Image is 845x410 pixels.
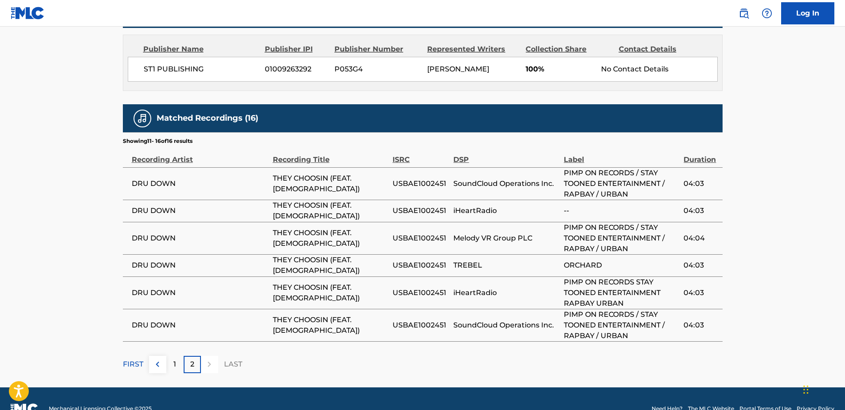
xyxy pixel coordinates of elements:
[564,168,679,200] span: PIMP ON RECORDS / STAY TOONED ENTERTAINMENT / RAPBAY / URBAN
[132,260,268,271] span: DRU DOWN
[526,64,594,75] span: 100%
[564,260,679,271] span: ORCHARD
[190,359,194,370] p: 2
[273,228,388,249] span: THEY CHOOSIN (FEAT. [DEMOGRAPHIC_DATA])
[684,260,718,271] span: 04:03
[801,367,845,410] iframe: Chat Widget
[132,145,268,165] div: Recording Artist
[564,309,679,341] span: PIMP ON RECORDS / STAY TOONED ENTERTAINMENT / RAPBAY / URBAN
[273,173,388,194] span: THEY CHOOSIN (FEAT. [DEMOGRAPHIC_DATA])
[564,145,679,165] div: Label
[684,288,718,298] span: 04:03
[334,44,421,55] div: Publisher Number
[157,113,258,123] h5: Matched Recordings (16)
[137,113,148,124] img: Matched Recordings
[781,2,834,24] a: Log In
[393,145,449,165] div: ISRC
[144,64,259,75] span: ST1 PUBLISHING
[393,205,449,216] span: USBAE1002451
[684,233,718,244] span: 04:04
[739,8,749,19] img: search
[453,205,559,216] span: iHeartRadio
[684,178,718,189] span: 04:03
[273,255,388,276] span: THEY CHOOSIN (FEAT. [DEMOGRAPHIC_DATA])
[427,44,519,55] div: Represented Writers
[601,64,717,75] div: No Contact Details
[453,178,559,189] span: SoundCloud Operations Inc.
[132,178,268,189] span: DRU DOWN
[393,320,449,331] span: USBAE1002451
[762,8,772,19] img: help
[152,359,163,370] img: left
[132,205,268,216] span: DRU DOWN
[564,222,679,254] span: PIMP ON RECORDS / STAY TOONED ENTERTAINMENT / RAPBAY / URBAN
[735,4,753,22] a: Public Search
[132,320,268,331] span: DRU DOWN
[273,315,388,336] span: THEY CHOOSIN (FEAT. [DEMOGRAPHIC_DATA])
[123,359,143,370] p: FIRST
[564,205,679,216] span: --
[265,64,328,75] span: 01009263292
[453,320,559,331] span: SoundCloud Operations Inc.
[453,233,559,244] span: Melody VR Group PLC
[758,4,776,22] div: Help
[684,205,718,216] span: 04:03
[265,44,328,55] div: Publisher IPI
[684,145,718,165] div: Duration
[684,320,718,331] span: 04:03
[334,64,421,75] span: P053G4
[393,178,449,189] span: USBAE1002451
[393,288,449,298] span: USBAE1002451
[224,359,242,370] p: LAST
[273,145,388,165] div: Recording Title
[453,260,559,271] span: TREBEL
[132,233,268,244] span: DRU DOWN
[393,260,449,271] span: USBAE1002451
[393,233,449,244] span: USBAE1002451
[273,200,388,221] span: THEY CHOOSIN (FEAT. [DEMOGRAPHIC_DATA])
[453,288,559,298] span: iHeartRadio
[453,145,559,165] div: DSP
[143,44,258,55] div: Publisher Name
[11,7,45,20] img: MLC Logo
[173,359,176,370] p: 1
[564,277,679,309] span: PIMP ON RECORDS STAY TOONED ENTERTAINMENT RAPBAY URBAN
[123,137,193,145] p: Showing 11 - 16 of 16 results
[427,65,489,73] span: [PERSON_NAME]
[619,44,705,55] div: Contact Details
[803,376,809,403] div: Drag
[132,288,268,298] span: DRU DOWN
[526,44,612,55] div: Collection Share
[273,282,388,304] span: THEY CHOOSIN (FEAT. [DEMOGRAPHIC_DATA])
